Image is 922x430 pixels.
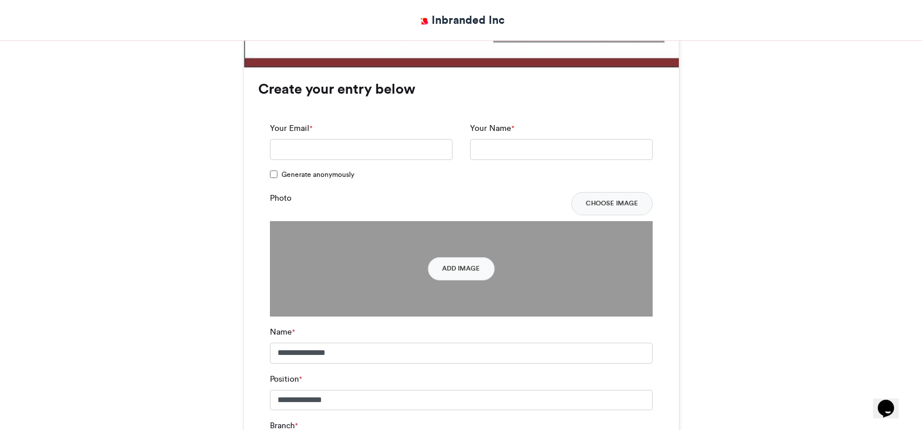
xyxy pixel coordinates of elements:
[428,257,494,280] button: Add Image
[417,14,432,29] img: Inbranded
[571,192,653,215] button: Choose Image
[282,169,354,180] span: Generate anonymously
[270,122,312,134] label: Your Email
[873,383,910,418] iframe: chat widget
[470,122,514,134] label: Your Name
[258,82,664,96] h3: Create your entry below
[270,373,302,385] label: Position
[270,192,291,204] label: Photo
[417,12,505,29] a: Inbranded Inc
[270,170,277,178] input: Generate anonymously
[270,326,295,338] label: Name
